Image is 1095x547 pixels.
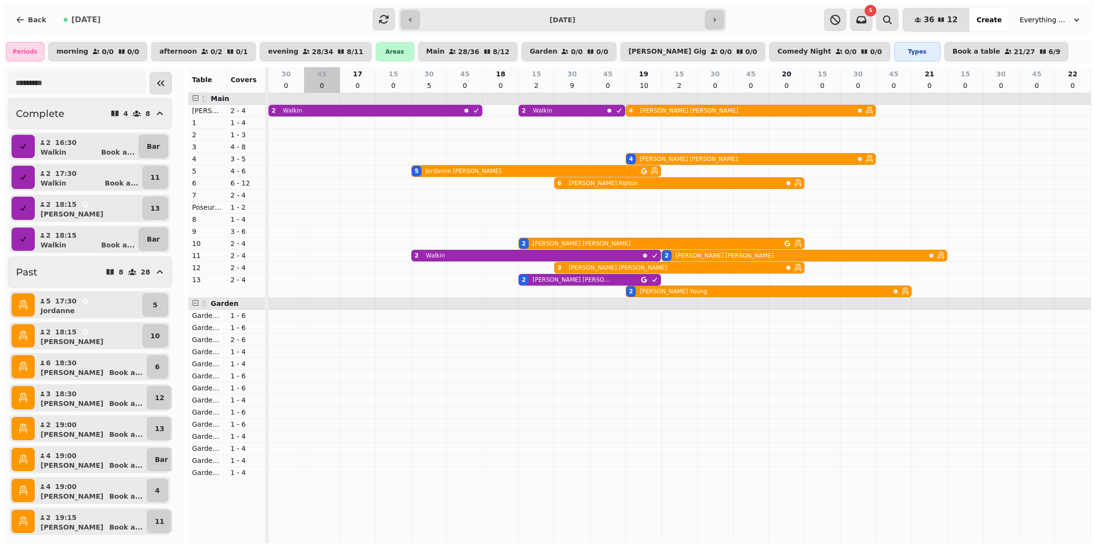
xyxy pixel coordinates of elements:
p: Jordanne [41,306,75,316]
p: 8 / 12 [493,48,509,55]
p: 18 [496,69,505,79]
p: 0 [1033,81,1040,90]
p: 2 - 4 [230,190,261,200]
p: Book a ... [109,461,143,470]
p: [PERSON_NAME] [41,399,103,408]
p: 13 [155,424,164,433]
button: [DATE] [56,8,109,31]
p: 28 / 34 [312,48,333,55]
p: 0 / 0 [845,48,857,55]
h2: Past [16,265,37,279]
p: Garden 3 Booth [192,335,223,345]
p: 10 [640,81,647,90]
p: 10 [151,331,160,341]
p: 18:30 [55,358,77,368]
p: Book a ... [109,430,143,439]
p: 0 / 0 [102,48,114,55]
p: 19:00 [55,420,77,430]
p: 0 [390,81,397,90]
button: 218:15[PERSON_NAME] [37,197,140,220]
p: 0 / 0 [571,48,583,55]
p: 0 [818,81,826,90]
span: 36 [924,16,934,24]
h2: Complete [16,107,64,120]
p: [PERSON_NAME] [PERSON_NAME] [569,264,667,272]
p: 12 [155,393,164,403]
p: morning [56,48,88,56]
p: 16:30 [55,138,77,147]
p: Garden 12 [192,444,223,453]
p: 2 - 4 [230,106,261,115]
p: Garden 5 [192,359,223,369]
p: 17 [353,69,362,79]
p: [PERSON_NAME] [PERSON_NAME] [533,276,614,284]
p: 28 / 36 [458,48,479,55]
p: [PERSON_NAME] Ripton [569,179,637,187]
p: 2 [675,81,683,90]
p: 12 [192,263,223,273]
button: 6 [147,355,168,378]
p: 45 [1032,69,1041,79]
button: 517:30Jordanne [37,293,140,317]
p: 4 [45,451,51,461]
div: 2 [522,276,526,284]
button: 11 [142,166,168,189]
p: 0 [318,81,326,90]
p: Walkin [283,107,302,115]
p: 30 [424,69,434,79]
div: 2 [415,252,419,259]
p: Garden 10 [192,419,223,429]
button: 218:15[PERSON_NAME] [37,324,140,347]
p: 2 [192,130,223,140]
p: 2 - 4 [230,239,261,248]
span: 🍴 Main [200,95,229,102]
p: Book a ... [101,147,135,157]
p: Comedy Night [777,48,831,56]
p: [PERSON_NAME] [PERSON_NAME] [640,155,738,163]
span: Back [28,16,46,23]
p: 17:30 [55,296,77,306]
p: 19:00 [55,451,77,461]
p: Garden 9 [192,407,223,417]
p: 1 - 6 [230,311,261,320]
p: 0 [604,81,612,90]
button: morning0/00/0 [48,42,147,61]
p: Bar [155,455,168,464]
p: 1 - 4 [230,359,261,369]
p: 11 [192,251,223,260]
div: 2 [522,240,526,247]
p: [PERSON_NAME] [41,522,103,532]
p: 1 - 4 [230,444,261,453]
button: afternoon0/20/1 [151,42,256,61]
p: 6 / 9 [1049,48,1061,55]
p: 15 [532,69,541,79]
p: 7 [192,190,223,200]
button: Main28/368/12 [418,42,518,61]
p: 2 [533,81,540,90]
p: 0 / 0 [127,48,140,55]
span: 🍴 Garden [200,300,239,307]
p: 45 [317,69,326,79]
p: Walkin [41,147,66,157]
p: Book a ... [109,399,143,408]
button: 419:00[PERSON_NAME]Book a... [37,479,145,502]
p: 1 - 6 [230,407,261,417]
p: 8 [145,110,150,117]
button: Create [969,8,1010,31]
p: [PERSON_NAME] [41,491,103,501]
p: 22 [1068,69,1077,79]
p: [PERSON_NAME] [41,209,103,219]
p: Book a table [953,48,1000,56]
button: Garden0/00/0 [521,42,617,61]
p: [PERSON_NAME] [PERSON_NAME] [640,107,738,115]
span: Create [977,16,1002,23]
p: afternoon [159,48,197,56]
div: 2 [522,107,526,115]
p: 45 [889,69,898,79]
p: 10 [192,239,223,248]
p: 18:15 [55,200,77,209]
p: 5 [425,81,433,90]
p: [PERSON_NAME] [192,106,223,115]
p: 8 [192,215,223,224]
p: 15 [389,69,398,79]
